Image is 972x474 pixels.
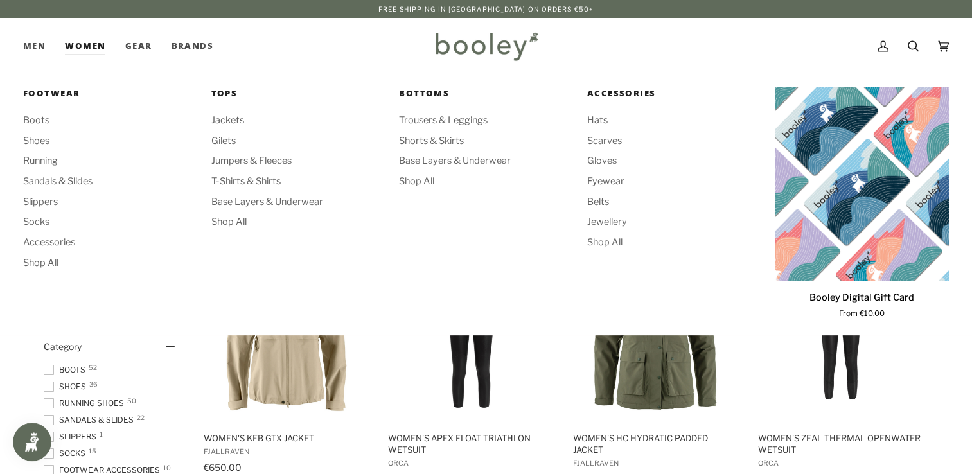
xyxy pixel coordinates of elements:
[399,87,573,100] span: Bottoms
[55,18,115,75] div: Women Footwear Boots Shoes Running Sandals & Slides Slippers Socks Accessories Shop All Tops Jack...
[573,459,739,468] span: Fjallraven
[23,195,197,209] a: Slippers
[378,4,594,14] p: Free Shipping in [GEOGRAPHIC_DATA] on Orders €50+
[587,134,761,148] a: Scarves
[211,215,385,229] a: Shop All
[757,459,924,468] span: Orca
[573,432,739,455] span: Women's HC Hydratic Padded Jacket
[587,175,761,189] a: Eyewear
[211,87,385,100] span: Tops
[137,414,145,421] span: 22
[23,18,55,75] a: Men
[55,18,115,75] a: Women
[23,40,46,53] span: Men
[89,448,96,454] span: 15
[211,134,385,148] a: Gilets
[204,447,370,456] span: Fjallraven
[587,236,761,250] a: Shop All
[44,414,137,426] span: Sandals & Slides
[587,154,761,168] a: Gloves
[23,175,197,189] a: Sandals & Slides
[587,195,761,209] a: Belts
[775,87,949,319] product-grid-item: Booley Digital Gift Card
[775,87,949,281] a: Booley Digital Gift Card
[127,398,136,404] span: 50
[399,134,573,148] a: Shorts & Skirts
[23,215,197,229] a: Socks
[587,87,761,100] span: Accessories
[44,381,90,392] span: Shoes
[44,448,89,459] span: Socks
[23,114,197,128] a: Boots
[23,236,197,250] a: Accessories
[23,87,197,107] a: Footwear
[839,308,885,320] span: From €10.00
[775,286,949,320] a: Booley Digital Gift Card
[211,154,385,168] a: Jumpers & Fleeces
[89,381,98,387] span: 36
[587,215,761,229] a: Jewellery
[399,154,573,168] a: Base Layers & Underwear
[211,175,385,189] a: T-Shirts & Shirts
[125,40,152,53] span: Gear
[211,87,385,107] a: Tops
[388,432,554,455] span: Women's Apex Float Triathlon Wetsuit
[23,154,197,168] a: Running
[23,256,197,270] a: Shop All
[757,432,924,455] span: Women's Zeal Thermal Openwater Wetsuit
[171,40,213,53] span: Brands
[388,459,554,468] span: Orca
[204,432,370,444] span: Women's Keb GTX Jacket
[204,462,242,473] span: €650.00
[44,398,128,409] span: Running Shoes
[775,87,949,281] product-grid-item-variant: €10.00
[44,341,82,352] span: Category
[399,114,573,128] a: Trousers & Leggings
[587,114,761,128] a: Hats
[44,364,89,376] span: Boots
[161,18,223,75] a: Brands
[211,195,385,209] a: Base Layers & Underwear
[430,28,542,65] img: Booley
[163,464,171,471] span: 10
[89,364,97,371] span: 52
[13,423,51,461] iframe: Button to open loyalty program pop-up
[809,291,914,305] p: Booley Digital Gift Card
[23,87,197,100] span: Footwear
[399,175,573,189] a: Shop All
[23,134,197,148] a: Shoes
[100,431,103,437] span: 1
[116,18,162,75] a: Gear
[587,87,761,107] a: Accessories
[399,87,573,107] a: Bottoms
[211,114,385,128] a: Jackets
